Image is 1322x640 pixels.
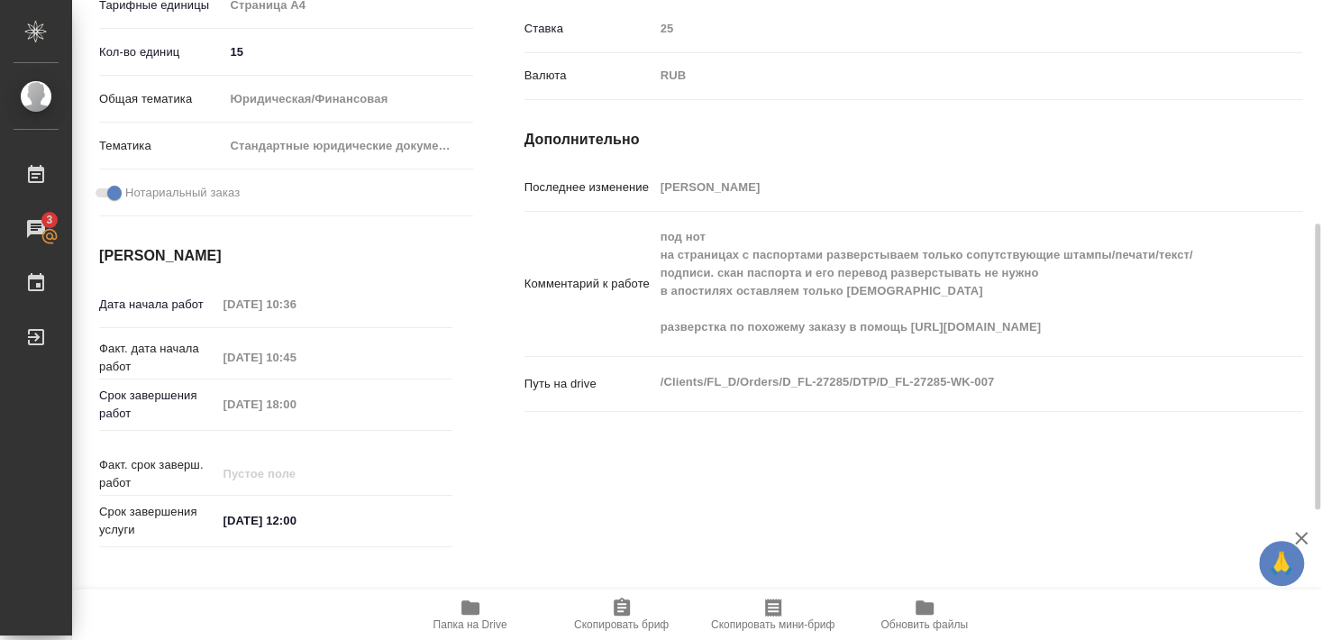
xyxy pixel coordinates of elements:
p: Дата начала работ [99,296,217,314]
span: Папка на Drive [433,618,507,631]
p: Срок завершения услуги [99,503,217,539]
input: ✎ Введи что-нибудь [217,507,375,534]
span: Нотариальный заказ [125,184,240,202]
input: Пустое поле [654,15,1237,41]
p: Последнее изменение [524,178,654,197]
button: Скопировать бриф [546,590,697,640]
p: Факт. дата начала работ [99,340,217,376]
button: 🙏 [1259,541,1304,586]
span: 3 [35,211,63,229]
input: ✎ Введи что-нибудь [223,39,473,65]
p: Срок завершения работ [99,387,217,423]
span: Скопировать бриф [574,618,669,631]
textarea: под нот на страницах с паспортами разверстываем только сопутствующие штампы/печати/текст/подписи.... [654,222,1237,343]
h4: [PERSON_NAME] [99,245,452,267]
p: Ставка [524,20,654,38]
div: Юридическая/Финансовая [223,84,473,114]
button: Папка на Drive [395,590,546,640]
a: 3 [5,206,68,251]
input: Пустое поле [654,174,1237,200]
span: Обновить файлы [880,618,968,631]
button: Скопировать мини-бриф [697,590,849,640]
p: Кол-во единиц [99,43,223,61]
p: Валюта [524,67,654,85]
input: Пустое поле [217,291,375,317]
p: Комментарий к работе [524,275,654,293]
h4: Дополнительно [524,129,1302,151]
p: Факт. срок заверш. работ [99,456,217,492]
input: Пустое поле [217,391,375,417]
div: RUB [654,60,1237,91]
div: Стандартные юридические документы, договоры, уставы [223,131,473,161]
textarea: /Clients/FL_D/Orders/D_FL-27285/DTP/D_FL-27285-WK-007 [654,367,1237,398]
p: Тематика [99,137,223,155]
p: Путь на drive [524,375,654,393]
button: Обновить файлы [849,590,1000,640]
input: Пустое поле [217,344,375,370]
p: Общая тематика [99,90,223,108]
span: 🙏 [1266,544,1297,582]
input: Пустое поле [217,461,375,487]
span: Скопировать мини-бриф [711,618,834,631]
